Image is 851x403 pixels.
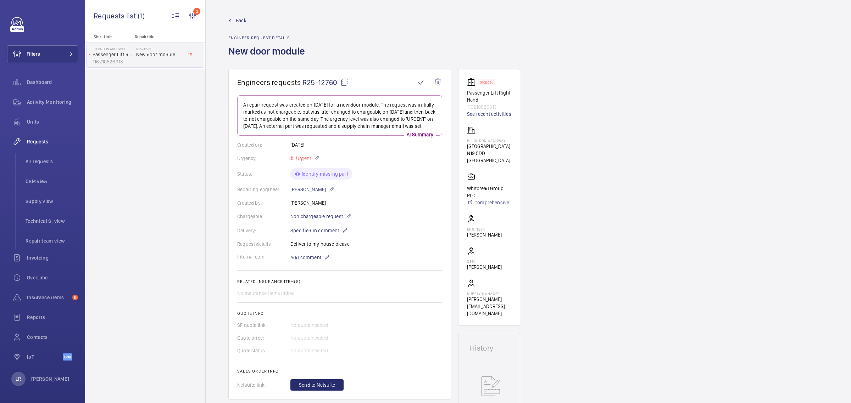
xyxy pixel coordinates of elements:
[467,103,511,110] p: 116210826313
[27,294,69,301] span: Insurance items
[27,138,78,145] span: Requests
[26,217,78,225] span: Technical S. view
[467,138,511,143] p: PI London Archway
[136,51,183,58] span: New door module
[467,185,511,199] p: Whitbread Group PLC
[27,50,40,57] span: Filters
[27,334,78,341] span: Contacts
[299,381,335,388] span: Send to Netsuite
[467,110,511,118] a: See recent activities
[467,231,502,238] p: [PERSON_NAME]
[26,198,78,205] span: Supply view
[27,254,78,261] span: Invoicing
[228,35,309,40] h2: Engineer request details
[290,379,344,391] button: Send to Netsuite
[27,274,78,281] span: Overtime
[237,78,301,87] span: Engineers requests
[93,47,133,51] p: PI London Archway
[27,79,78,86] span: Dashboard
[237,369,442,374] h2: Sales order info
[27,353,63,361] span: IoT
[467,259,502,263] p: CSM
[467,78,478,86] img: elevator.svg
[480,81,494,84] p: Stopped
[136,47,183,51] h2: R25-12760
[290,226,348,235] p: Specified in comment
[243,101,436,130] p: A repair request was created on [DATE] for a new door module. The request was initially marked as...
[295,155,311,161] span: Urgent
[467,150,511,164] p: N19 5DD [GEOGRAPHIC_DATA]
[26,237,78,244] span: Repair team view
[302,78,349,87] span: R25-12760
[237,311,442,316] h2: Quote info
[237,279,442,284] h2: Related insurance item(s)
[85,34,132,39] p: Site - Unit
[467,263,502,271] p: [PERSON_NAME]
[467,291,511,296] p: Supply manager
[93,51,133,58] p: Passenger Lift Right Hand
[93,58,133,65] p: 116210826313
[467,296,511,317] p: [PERSON_NAME][EMAIL_ADDRESS][DOMAIN_NAME]
[470,345,508,352] h1: History
[26,178,78,185] span: CSM view
[27,98,78,106] span: Activity Monitoring
[290,185,334,194] p: [PERSON_NAME]
[72,295,78,300] span: 5
[228,45,309,69] h1: New door module
[94,11,138,20] span: Requests list
[31,375,69,382] p: [PERSON_NAME]
[63,353,72,361] span: Beta
[236,17,246,24] span: Back
[404,131,436,138] p: AI Summary
[467,89,511,103] p: Passenger Lift Right Hand
[26,158,78,165] span: All requests
[27,314,78,321] span: Reports
[290,254,321,261] span: Add comment
[135,34,182,39] p: Repair title
[16,375,21,382] p: LR
[27,118,78,125] span: Units
[290,213,343,220] span: Non chargeable request
[467,227,502,231] p: Engineer
[7,45,78,62] button: Filters
[467,199,511,206] a: Comprehensive
[467,143,511,150] p: [GEOGRAPHIC_DATA]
